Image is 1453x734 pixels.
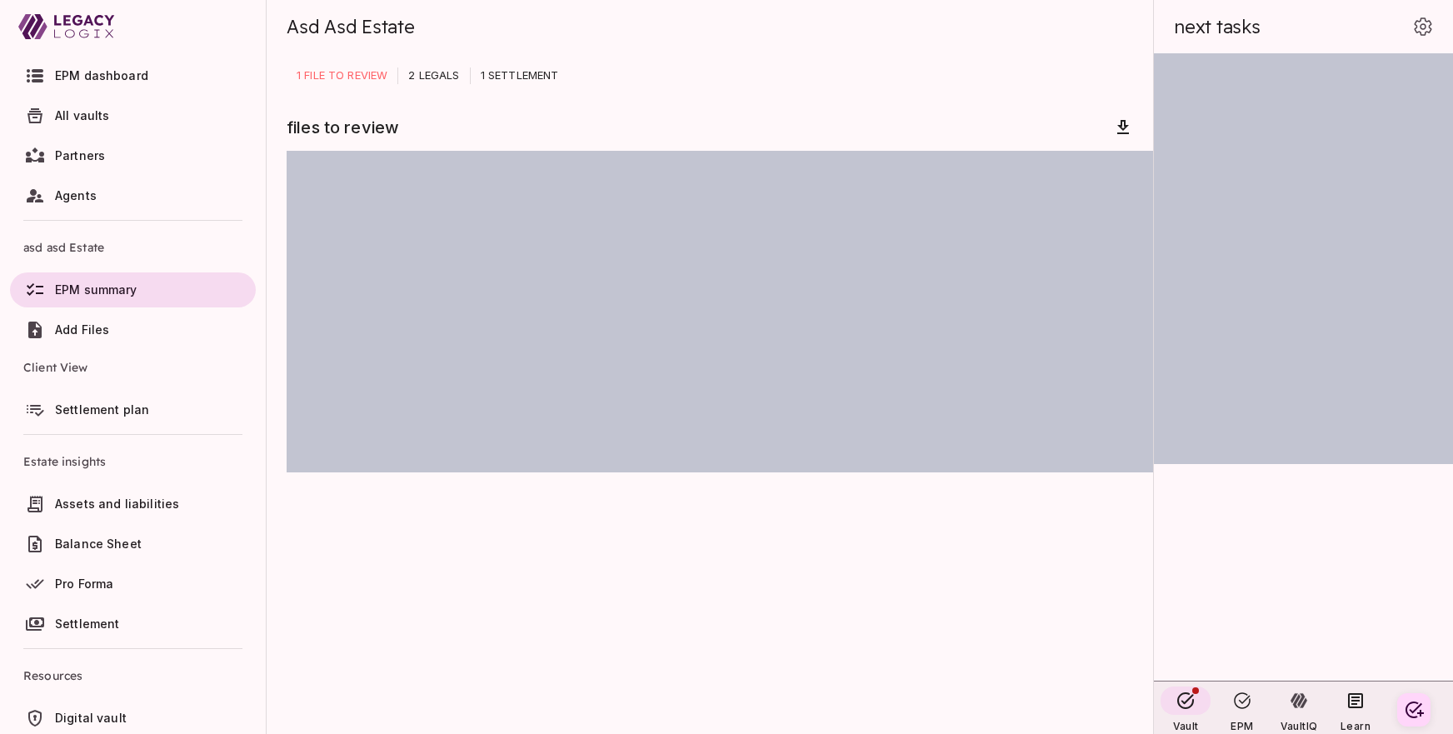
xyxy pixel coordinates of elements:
button: Create your first task [1397,693,1431,727]
span: next tasks [1174,15,1261,38]
a: Settlement plan [10,392,256,427]
span: EPM dashboard [55,68,148,82]
span: EPM summary [55,282,137,297]
span: All vaults [55,108,110,122]
span: Partners [55,148,105,162]
span: Add Files [55,322,109,337]
a: Assets and liabilities [10,487,256,522]
span: Pro Forma [55,577,113,591]
a: Partners [10,138,256,173]
span: files to review [287,117,399,137]
a: Balance Sheet [10,527,256,562]
button: Download files [1106,111,1140,144]
span: VaultIQ [1281,720,1317,732]
span: asd asd Estate [23,227,242,267]
span: EPM [1231,720,1253,732]
span: Digital vault [55,711,127,725]
a: All vaults [10,98,256,133]
a: Settlement [10,607,256,642]
span: Balance Sheet [55,537,142,551]
a: Pro Forma [10,567,256,602]
a: EPM summary [10,272,256,307]
span: Agents [55,188,97,202]
span: Assets and liabilities [55,497,179,511]
p: 1 SETTLEMENT [471,67,569,84]
span: Client View [23,347,242,387]
span: Settlement [55,617,120,631]
span: Estate insights [23,442,242,482]
span: Asd Asd Estate [287,15,415,38]
p: 1 FILE TO REVIEW [287,67,397,84]
a: Agents [10,178,256,213]
span: Resources [23,656,242,696]
span: Vault [1173,720,1199,732]
p: 2 LEGALS [398,67,469,84]
a: Add Files [10,312,256,347]
span: Settlement plan [55,402,149,417]
a: EPM dashboard [10,58,256,93]
span: Learn [1341,720,1371,732]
